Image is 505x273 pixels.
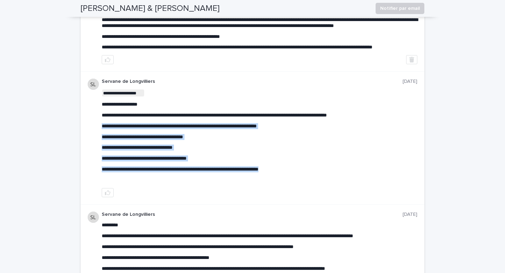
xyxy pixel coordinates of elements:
h2: [PERSON_NAME] & [PERSON_NAME] [81,4,220,14]
p: Servane de Longvilliers [102,79,403,85]
p: [DATE] [403,212,417,218]
p: [DATE] [403,79,417,85]
span: Notifier par email [380,5,420,12]
p: Servane de Longvilliers [102,212,403,218]
button: like this post [102,188,114,197]
button: like this post [102,55,114,64]
button: Notifier par email [376,3,424,14]
button: Delete post [406,55,417,64]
